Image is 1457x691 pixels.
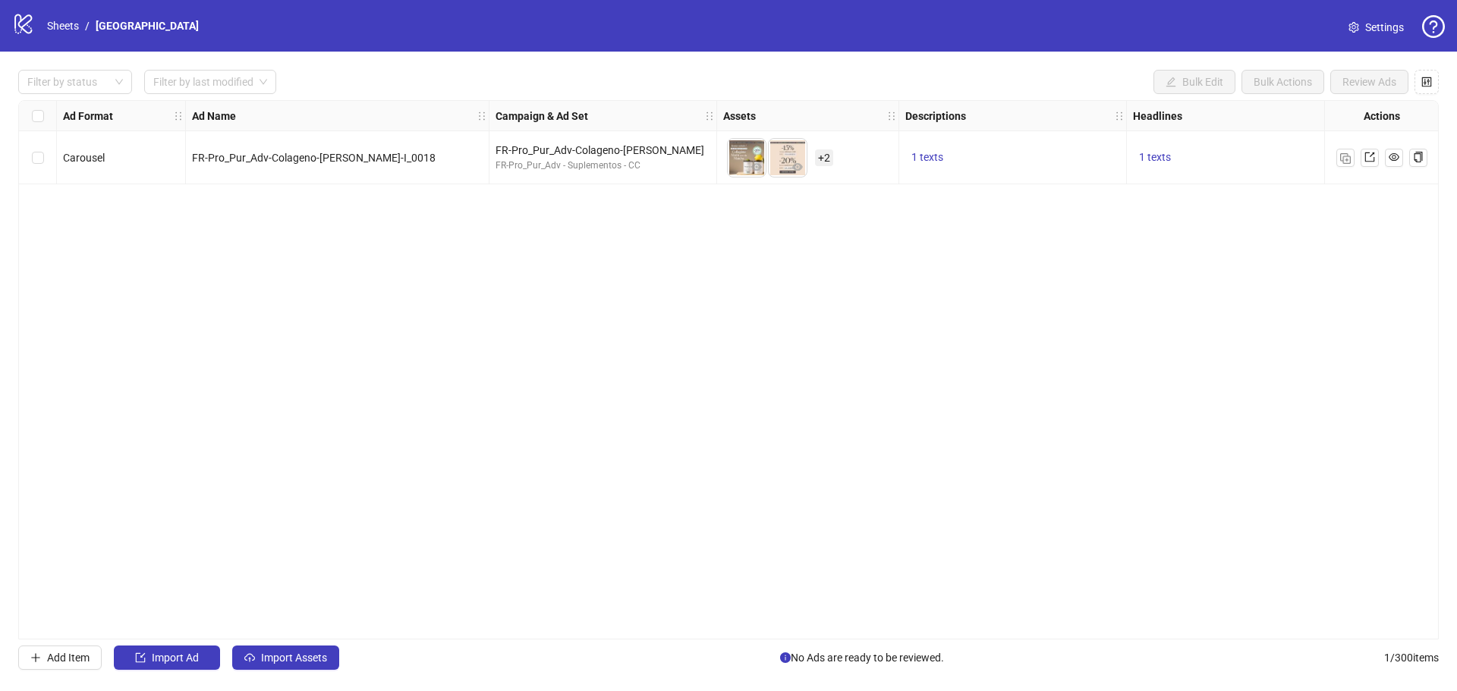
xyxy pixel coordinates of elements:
[1415,70,1439,94] button: Configure table settings
[114,645,220,670] button: Import Ad
[1139,151,1171,163] span: 1 texts
[792,162,803,172] span: eye
[192,108,236,124] strong: Ad Name
[788,159,807,177] button: Preview
[1364,108,1400,124] strong: Actions
[1365,19,1404,36] span: Settings
[1384,649,1439,666] span: 1 / 300 items
[1422,15,1445,38] span: question-circle
[63,152,105,164] span: Carousel
[1114,111,1125,121] span: holder
[911,151,943,163] span: 1 texts
[1413,152,1424,162] span: copy
[63,108,113,124] strong: Ad Format
[1330,70,1408,94] button: Review Ads
[192,152,436,164] span: FR-Pro_Pur_Adv-Colageno-[PERSON_NAME]-I_0018
[1421,77,1432,87] span: control
[184,111,194,121] span: holder
[85,17,90,34] li: /
[173,111,184,121] span: holder
[723,108,756,124] strong: Assets
[780,652,791,663] span: info-circle
[135,652,146,663] span: import
[905,149,949,167] button: 1 texts
[1133,108,1182,124] strong: Headlines
[886,111,897,121] span: holder
[19,131,57,184] div: Select row 1
[19,101,57,131] div: Select all rows
[1153,70,1235,94] button: Bulk Edit
[1336,149,1355,167] button: Duplicate
[496,159,710,173] div: FR-Pro_Pur_Adv - Suplementos - CC
[1340,153,1351,164] img: Duplicate
[18,645,102,670] button: Add Item
[30,652,41,663] span: plus
[1125,111,1135,121] span: holder
[485,101,489,130] div: Resize Ad Name column
[769,139,807,177] img: Asset 2
[1364,152,1375,162] span: export
[181,101,185,130] div: Resize Ad Format column
[815,149,833,166] span: + 2
[1348,22,1359,33] span: setting
[47,652,90,664] span: Add Item
[751,162,762,172] span: eye
[496,108,588,124] strong: Campaign & Ad Set
[477,111,487,121] span: holder
[152,652,199,664] span: Import Ad
[715,111,725,121] span: holder
[232,645,339,670] button: Import Assets
[244,652,255,663] span: cloud-upload
[728,139,766,177] img: Asset 1
[44,17,82,34] a: Sheets
[496,142,710,159] div: FR-Pro_Pur_Adv-Colageno-[PERSON_NAME]
[1133,149,1177,167] button: 1 texts
[713,101,716,130] div: Resize Campaign & Ad Set column
[905,108,966,124] strong: Descriptions
[780,649,944,666] span: No Ads are ready to be reviewed.
[897,111,908,121] span: holder
[1122,101,1126,130] div: Resize Descriptions column
[261,652,327,664] span: Import Assets
[1389,152,1399,162] span: eye
[1241,70,1324,94] button: Bulk Actions
[1336,15,1416,39] a: Settings
[747,159,766,177] button: Preview
[895,101,898,130] div: Resize Assets column
[93,17,202,34] a: [GEOGRAPHIC_DATA]
[704,111,715,121] span: holder
[487,111,498,121] span: holder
